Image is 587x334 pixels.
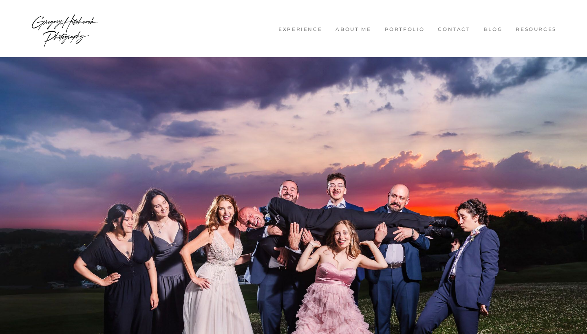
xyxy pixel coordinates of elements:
a: Experience [274,26,327,33]
a: Blog [479,26,507,33]
a: Portfolio [380,26,429,33]
a: About me [331,26,376,33]
a: Contact [433,26,475,33]
img: Wedding Photographer Boston - Gregory Hitchcock Photography [31,4,99,53]
a: Resources [511,26,561,33]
